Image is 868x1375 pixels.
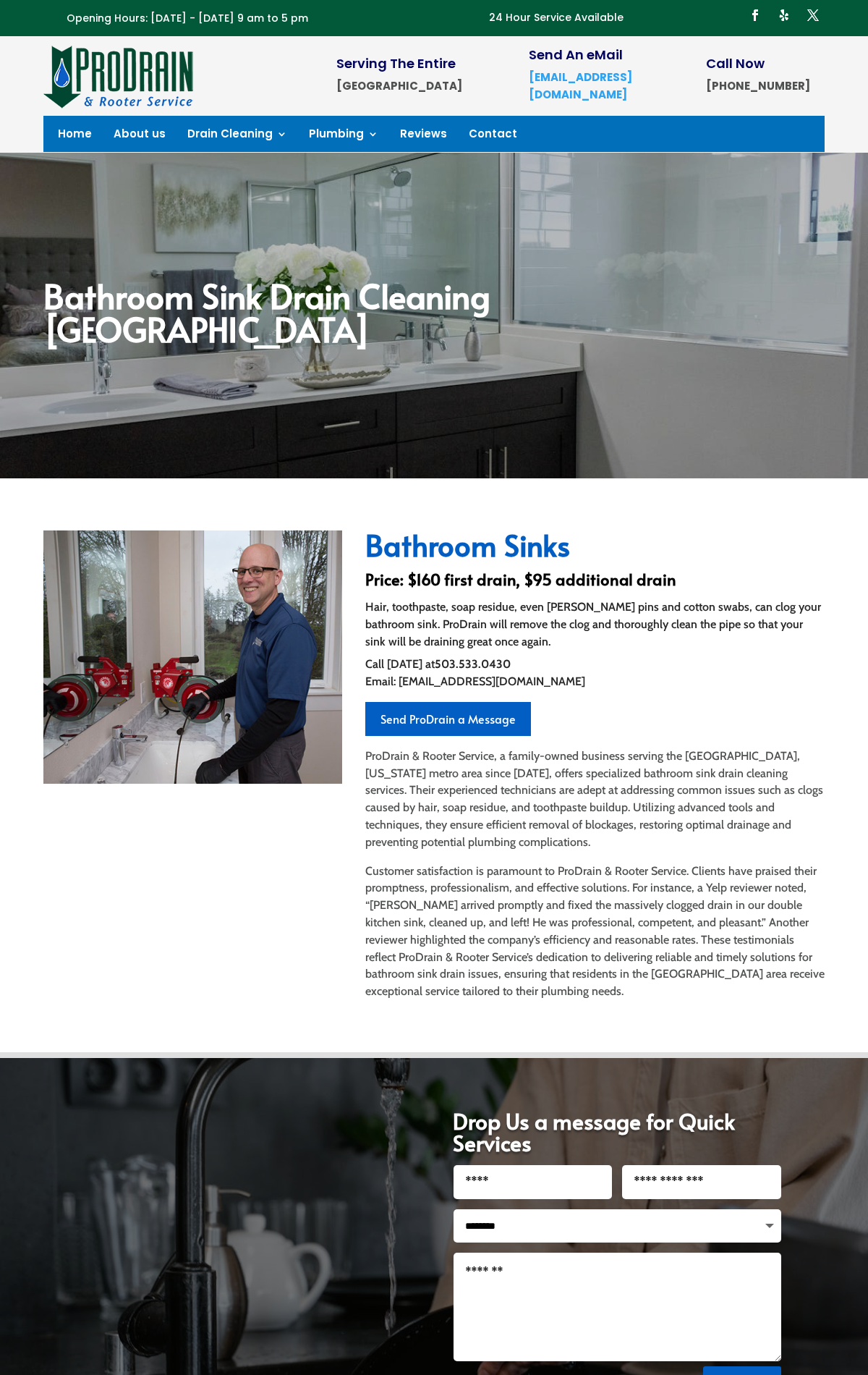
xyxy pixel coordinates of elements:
[67,11,308,25] span: Opening Hours: [DATE] - [DATE] 9 am to 5 pm
[529,46,623,64] span: Send An eMail
[773,4,796,27] a: Follow on Yelp
[43,279,825,352] h2: Bathroom Sink Drain Cleaning [GEOGRAPHIC_DATA]
[706,54,765,72] span: Call Now
[43,43,195,109] img: site-logo-100h
[114,129,166,145] a: About us
[435,657,511,671] strong: 503.533.0430
[336,78,462,93] strong: [GEOGRAPHIC_DATA]
[365,748,825,863] p: ProDrain & Rooter Service, a family-owned business serving the [GEOGRAPHIC_DATA], [US_STATE] metr...
[365,598,825,651] div: Hair, toothpaste, soap residue, even [PERSON_NAME] pins and cotton swabs, can clog your bathroom ...
[309,129,378,145] a: Plumbing
[58,129,92,145] a: Home
[469,129,517,145] a: Contact
[365,863,825,1000] p: Customer satisfaction is paramount to ProDrain & Rooter Service. Clients have praised their promp...
[365,571,825,594] h3: Price: $160 first drain, $95 additional drain
[365,674,585,688] span: Email: [EMAIL_ADDRESS][DOMAIN_NAME]
[706,78,810,93] strong: [PHONE_NUMBER]
[336,54,456,72] span: Serving The Entire
[400,129,447,145] a: Reviews
[453,1110,781,1165] h1: Drop Us a message for Quick Services
[744,4,767,27] a: Follow on Facebook
[801,4,825,27] a: Follow on X
[43,530,342,784] img: george-sink (1)
[365,657,435,671] span: Call [DATE] at
[489,9,624,27] p: 24 Hour Service Available
[529,69,632,102] a: [EMAIL_ADDRESS][DOMAIN_NAME]
[187,129,287,145] a: Drain Cleaning
[365,702,531,736] a: Send ProDrain a Message
[365,530,825,567] h2: Bathroom Sinks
